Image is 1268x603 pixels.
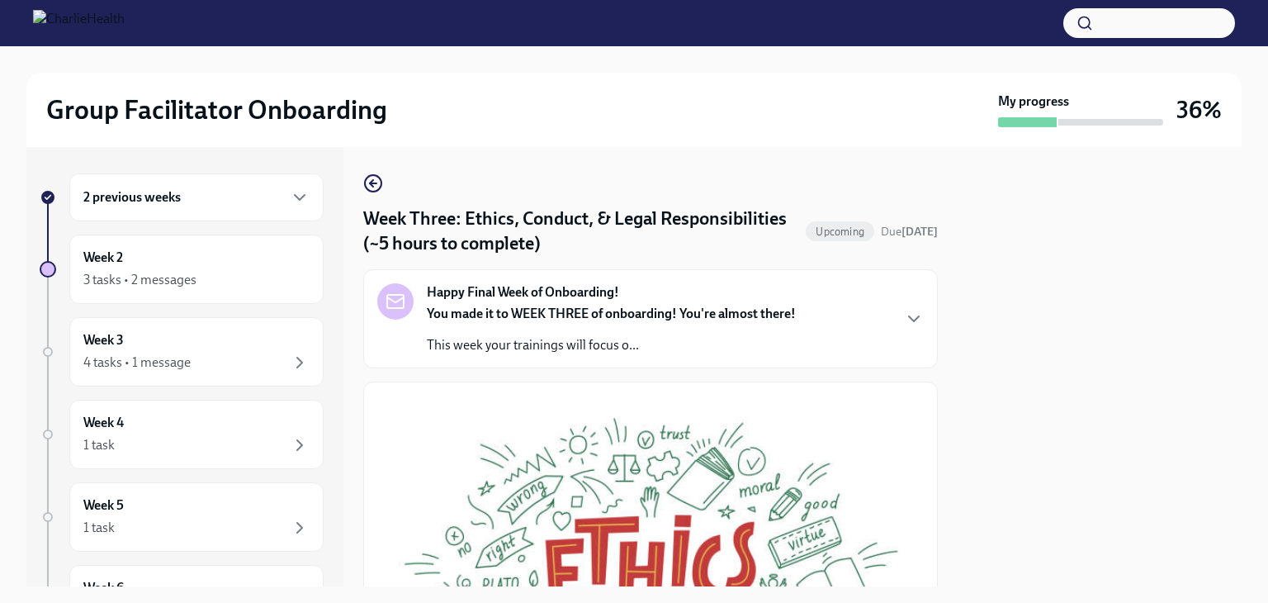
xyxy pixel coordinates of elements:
strong: My progress [998,93,1069,111]
h4: Week Three: Ethics, Conduct, & Legal Responsibilities (~5 hours to complete) [363,207,799,256]
h6: Week 4 [83,414,124,432]
strong: You made it to WEEK THREE of onboarding! You're almost there! [427,306,796,321]
strong: [DATE] [901,225,938,239]
p: This week your trainings will focus o... [427,336,796,354]
h6: Week 2 [83,249,123,267]
h2: Group Facilitator Onboarding [46,93,387,126]
h3: 36% [1176,95,1222,125]
div: 3 tasks • 2 messages [83,271,196,289]
div: 2 previous weeks [69,173,324,221]
h6: 2 previous weeks [83,188,181,207]
div: 4 tasks • 1 message [83,354,191,372]
span: Due [881,225,938,239]
img: CharlieHealth [33,10,125,36]
h6: Week 6 [83,579,124,597]
span: Upcoming [806,226,874,238]
a: Week 41 task [40,400,324,469]
strong: Happy Final Week of Onboarding! [427,283,619,301]
div: 1 task [83,436,115,454]
a: Week 51 task [40,482,324,552]
a: Week 23 tasks • 2 messages [40,235,324,304]
div: 1 task [83,519,115,537]
h6: Week 3 [83,331,124,349]
span: August 25th, 2025 10:00 [881,224,938,240]
h6: Week 5 [83,496,124,515]
a: Week 34 tasks • 1 message [40,317,324,387]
